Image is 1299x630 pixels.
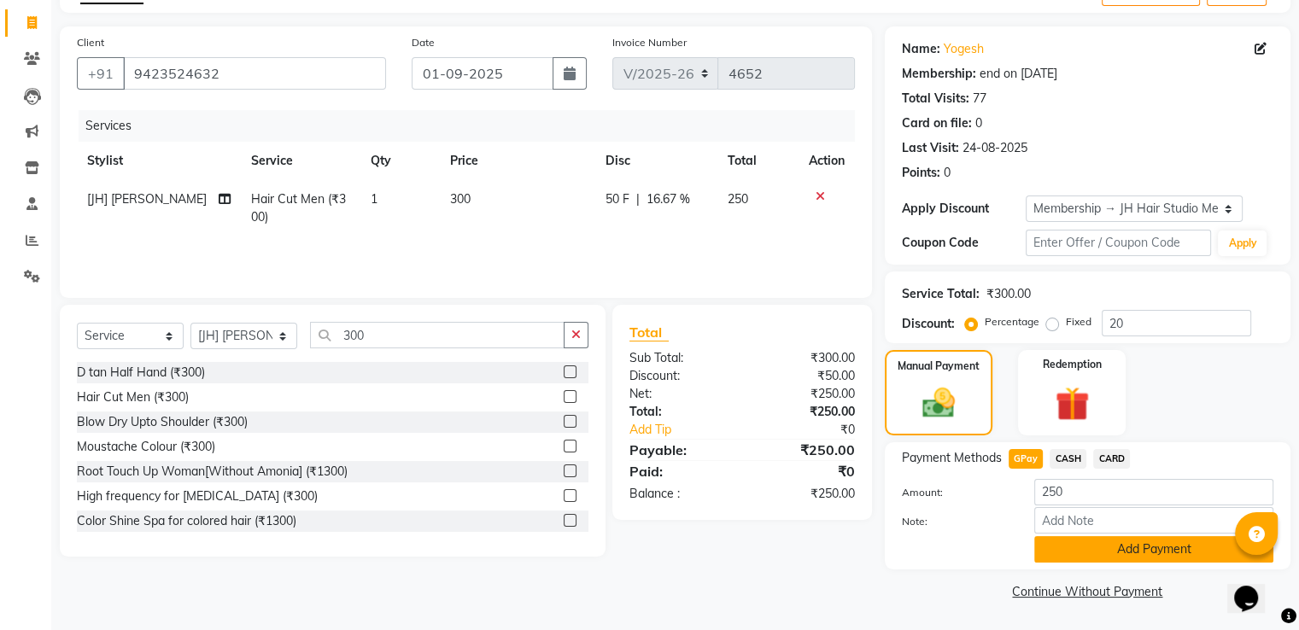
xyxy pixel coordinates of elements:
[973,90,986,108] div: 77
[617,367,742,385] div: Discount:
[763,421,867,439] div: ₹0
[1050,449,1086,469] span: CASH
[1034,479,1273,505] input: Amount
[902,315,955,333] div: Discount:
[77,57,125,90] button: +91
[371,191,377,207] span: 1
[251,191,346,225] span: Hair Cut Men (₹300)
[902,285,980,303] div: Service Total:
[1044,382,1100,425] img: _gift.svg
[310,322,565,348] input: Search or Scan
[617,385,742,403] div: Net:
[742,461,868,481] div: ₹0
[898,359,980,374] label: Manual Payment
[77,438,215,456] div: Moustache Colour (₹300)
[963,139,1027,157] div: 24-08-2025
[728,191,748,207] span: 250
[77,142,241,180] th: Stylist
[1066,314,1091,330] label: Fixed
[742,367,868,385] div: ₹50.00
[1034,507,1273,534] input: Add Note
[617,349,742,367] div: Sub Total:
[636,190,640,208] span: |
[889,514,1021,529] label: Note:
[980,65,1057,83] div: end on [DATE]
[985,314,1039,330] label: Percentage
[742,440,868,460] div: ₹250.00
[902,449,1002,467] span: Payment Methods
[617,461,742,481] div: Paid:
[617,485,742,503] div: Balance :
[123,57,386,90] input: Search by Name/Mobile/Email/Code
[595,142,717,180] th: Disc
[742,485,868,503] div: ₹250.00
[742,385,868,403] div: ₹250.00
[77,512,296,530] div: Color Shine Spa for colored hair (₹1300)
[944,40,984,58] a: Yogesh
[902,164,940,182] div: Points:
[944,164,951,182] div: 0
[986,285,1031,303] div: ₹300.00
[1227,562,1282,613] iframe: chat widget
[606,190,629,208] span: 50 F
[77,463,348,481] div: Root Touch Up Woman[Without Amonia] (₹1300)
[975,114,982,132] div: 0
[440,142,595,180] th: Price
[612,35,687,50] label: Invoice Number
[617,440,742,460] div: Payable:
[77,413,248,431] div: Blow Dry Upto Shoulder (₹300)
[799,142,855,180] th: Action
[617,421,763,439] a: Add Tip
[1009,449,1044,469] span: GPay
[1026,230,1212,256] input: Enter Offer / Coupon Code
[742,349,868,367] div: ₹300.00
[889,485,1021,500] label: Amount:
[647,190,690,208] span: 16.67 %
[412,35,435,50] label: Date
[79,110,868,142] div: Services
[912,384,965,422] img: _cash.svg
[1043,357,1102,372] label: Redemption
[888,583,1287,601] a: Continue Without Payment
[902,114,972,132] div: Card on file:
[902,139,959,157] div: Last Visit:
[77,35,104,50] label: Client
[629,324,669,341] span: Total
[241,142,360,180] th: Service
[1218,230,1267,256] button: Apply
[77,364,205,382] div: D tan Half Hand (₹300)
[902,90,969,108] div: Total Visits:
[1093,449,1130,469] span: CARD
[902,200,1026,218] div: Apply Discount
[902,234,1026,252] div: Coupon Code
[617,403,742,421] div: Total:
[902,65,976,83] div: Membership:
[87,191,207,207] span: [JH] [PERSON_NAME]
[77,388,189,406] div: Hair Cut Men (₹300)
[717,142,799,180] th: Total
[902,40,940,58] div: Name:
[77,487,318,505] div: High frequency for [MEDICAL_DATA] (₹300)
[742,403,868,421] div: ₹250.00
[360,142,440,180] th: Qty
[450,191,471,207] span: 300
[1034,536,1273,563] button: Add Payment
